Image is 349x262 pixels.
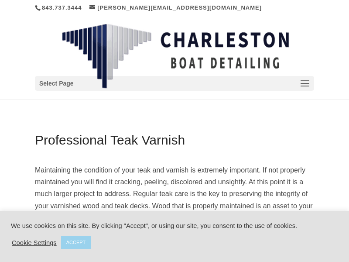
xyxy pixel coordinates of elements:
[12,239,57,247] a: Cookie Settings
[89,4,262,11] a: [PERSON_NAME][EMAIL_ADDRESS][DOMAIN_NAME]
[35,164,314,259] p: Maintaining the condition of your teak and varnish is extremely important. If not properly mainta...
[35,134,314,151] h1: Professional Teak Varnish
[62,24,289,89] img: Charleston Boat Detailing
[42,4,82,11] a: 843.737.3444
[61,236,91,249] a: ACCEPT
[11,222,338,230] div: We use cookies on this site. By clicking "Accept", or using our site, you consent to the use of c...
[39,79,74,89] span: Select Page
